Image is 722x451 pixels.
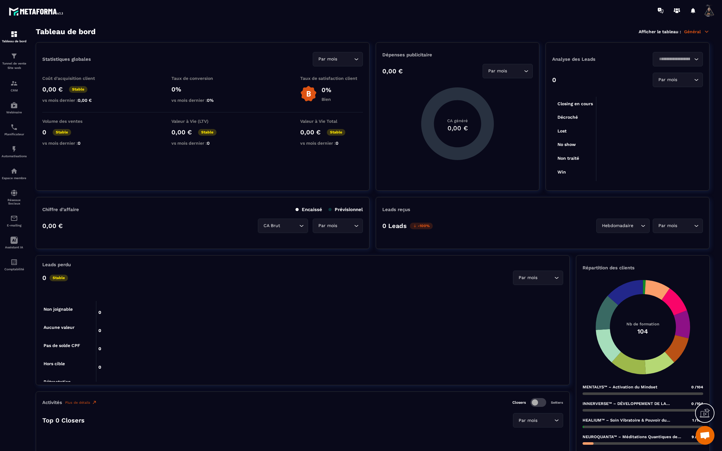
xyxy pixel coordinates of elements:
[2,198,27,205] p: Réseaux Sociaux
[692,418,703,422] span: 1 /104
[338,222,353,229] input: Search for option
[2,97,27,119] a: automationsautomationsWebinaire
[2,111,27,114] p: Webinaire
[487,68,508,75] span: Par mois
[171,141,234,146] p: vs mois dernier :
[171,76,234,81] p: Taux de conversion
[317,56,338,63] span: Par mois
[557,142,576,147] tspan: No show
[78,98,92,103] span: 0,00 €
[557,115,578,120] tspan: Décroché
[50,275,68,281] p: Stable
[557,156,579,161] tspan: Non traité
[10,30,18,38] img: formation
[258,219,308,233] div: Search for option
[639,29,681,34] p: Afficher le tableau :
[10,167,18,175] img: automations
[517,274,539,281] span: Par mois
[2,176,27,180] p: Espace membre
[483,64,533,78] div: Search for option
[42,128,46,136] p: 0
[42,274,46,282] p: 0
[2,75,27,97] a: formationformationCRM
[583,385,657,389] p: MENTALYS™ – Activation du Mindset
[600,222,635,229] span: Hebdomadaire
[207,98,214,103] span: 0%
[171,128,192,136] p: 0,00 €
[2,254,27,276] a: accountantaccountantComptabilité
[513,271,563,285] div: Search for option
[44,361,65,366] tspan: Hors cible
[44,325,75,330] tspan: Aucune valeur
[2,132,27,136] p: Planificateur
[2,210,27,232] a: emailemailE-mailing
[583,434,688,439] p: NEUROQUANTA™ – Méditations Quantiques de Reprogrammation
[2,184,27,210] a: social-networksocial-networkRéseaux Sociaux
[300,141,363,146] p: vs mois dernier :
[696,426,714,445] div: Ouvrir le chat
[42,76,105,81] p: Coût d'acquisition client
[336,141,338,146] span: 0
[2,224,27,227] p: E-mailing
[2,246,27,249] p: Assistant IA
[313,219,363,233] div: Search for option
[300,86,317,102] img: b-badge-o.b3b20ee6.svg
[2,163,27,184] a: automationsautomationsEspace membre
[657,222,678,229] span: Par mois
[517,417,539,424] span: Par mois
[10,101,18,109] img: automations
[635,222,639,229] input: Search for option
[10,80,18,87] img: formation
[69,86,87,93] p: Stable
[653,52,703,66] div: Search for option
[53,129,71,136] p: Stable
[557,128,567,133] tspan: Lost
[596,219,650,233] div: Search for option
[171,119,234,124] p: Valeur à Vie (LTV)
[557,169,566,174] tspan: Win
[657,76,678,83] span: Par mois
[281,222,298,229] input: Search for option
[42,141,105,146] p: vs mois dernier :
[2,48,27,75] a: formationformationTunnel de vente Site web
[10,145,18,153] img: automations
[42,417,85,424] p: Top 0 Closers
[2,154,27,158] p: Automatisations
[583,418,689,422] p: HEALIUM™ – Soin Vibratoire & Pouvoir du Guérisseur Quantique
[328,207,363,212] p: Prévisionnel
[2,119,27,141] a: schedulerschedulerPlanificateur
[551,401,563,405] p: Setters
[327,129,345,136] p: Stable
[692,435,703,439] span: 9 /104
[42,207,79,212] p: Chiffre d’affaire
[2,61,27,70] p: Tunnel de vente Site web
[36,27,96,36] h3: Tableau de bord
[171,98,234,103] p: vs mois dernier :
[42,86,63,93] p: 0,00 €
[9,6,65,17] img: logo
[583,401,688,406] p: INNERVERSE™ – DÉVELOPPEMENT DE LA CONSCIENCE
[44,343,80,348] tspan: Pas de solde CPF
[382,207,410,212] p: Leads reçus
[300,128,321,136] p: 0,00 €
[684,29,709,34] p: Général
[552,76,556,84] p: 0
[44,379,71,384] tspan: Rétractation
[42,56,91,62] p: Statistiques globales
[557,101,593,106] tspan: Closing en cours
[10,258,18,266] img: accountant
[78,141,81,146] span: 0
[691,385,703,389] span: 0 /104
[92,400,97,405] img: narrow-up-right-o.6b7c60e2.svg
[42,222,63,230] p: 0,00 €
[296,207,322,212] p: Encaissé
[382,52,533,58] p: Dépenses publicitaire
[10,215,18,222] img: email
[512,400,526,405] p: Closers
[262,222,281,229] span: CA Brut
[317,222,338,229] span: Par mois
[300,76,363,81] p: Taux de satisfaction client
[552,56,628,62] p: Analyse des Leads
[583,265,703,271] p: Répartition des clients
[42,262,71,267] p: Leads perdu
